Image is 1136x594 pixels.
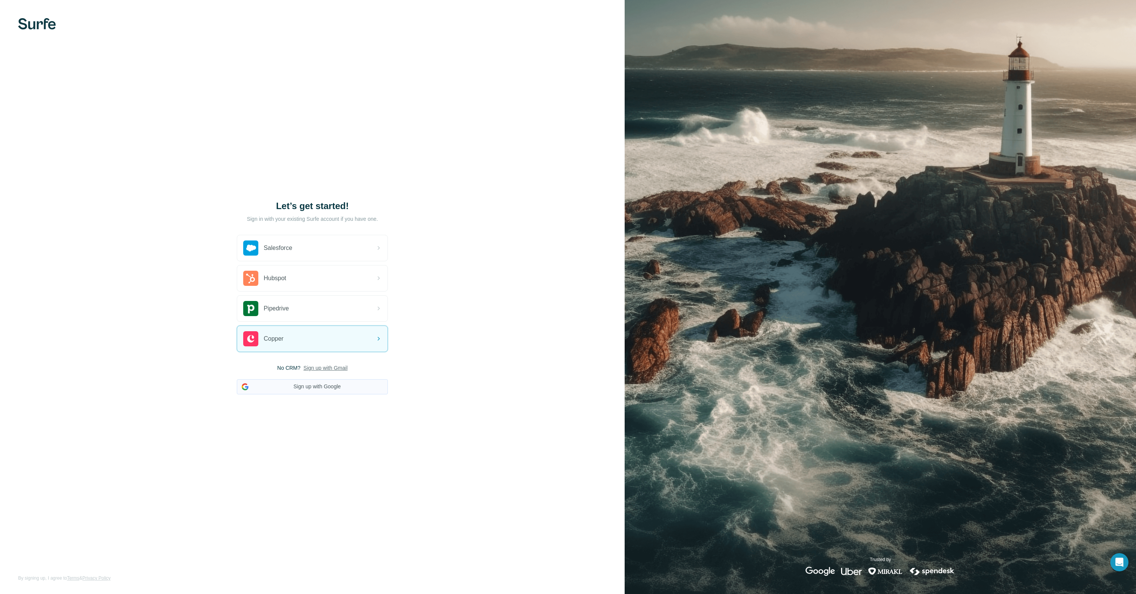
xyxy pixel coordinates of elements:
button: Sign up with Gmail [304,364,348,372]
span: Hubspot [264,274,286,283]
img: spendesk's logo [909,567,955,576]
img: mirakl's logo [868,567,903,576]
div: Open Intercom Messenger [1110,553,1128,571]
img: pipedrive's logo [243,301,258,316]
span: No CRM? [277,364,300,372]
img: copper's logo [243,331,258,346]
a: Privacy Policy [82,575,111,581]
span: Salesforce [264,243,292,253]
button: Sign up with Google [237,379,388,394]
img: Surfe's logo [18,18,56,29]
span: Copper [264,334,283,343]
img: salesforce's logo [243,240,258,256]
p: Trusted by [870,556,891,563]
h1: Let’s get started! [237,200,388,212]
img: hubspot's logo [243,271,258,286]
p: Sign in with your existing Surfe account if you have one. [247,215,378,223]
a: Terms [67,575,79,581]
span: Pipedrive [264,304,289,313]
span: By signing up, I agree to & [18,575,111,582]
img: uber's logo [841,567,862,576]
img: google's logo [806,567,835,576]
